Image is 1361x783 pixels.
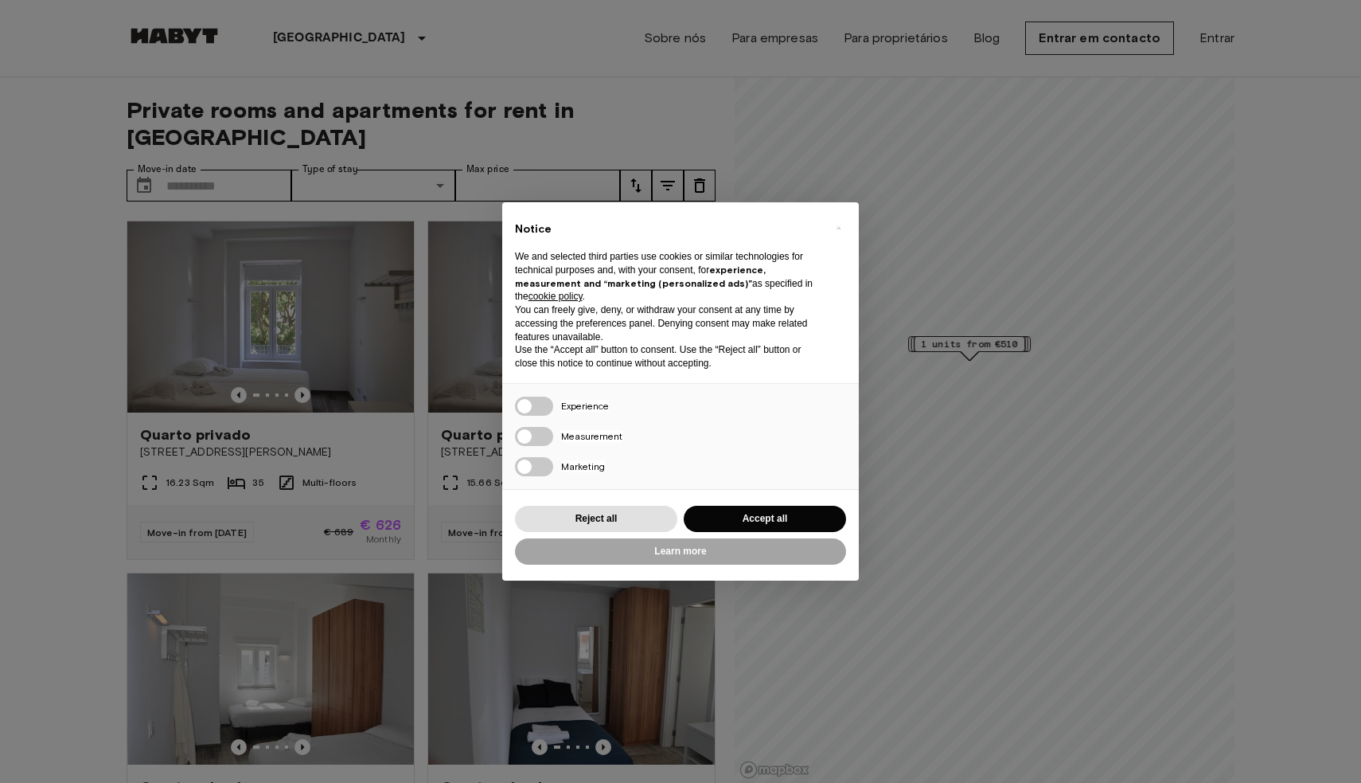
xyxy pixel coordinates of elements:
span: Measurement [561,430,622,442]
p: You can freely give, deny, or withdraw your consent at any time by accessing the preferences pane... [515,303,821,343]
button: Learn more [515,538,846,565]
strong: experience, measurement and “marketing (personalized ads)” [515,264,766,289]
p: Use the “Accept all” button to consent. Use the “Reject all” button or close this notice to conti... [515,343,821,370]
span: Marketing [561,460,605,472]
button: Close this notice [825,215,851,241]
button: Accept all [684,506,846,532]
button: Reject all [515,506,677,532]
span: Experience [561,400,609,412]
p: We and selected third parties use cookies or similar technologies for technical purposes and, wit... [515,250,821,303]
a: cookie policy [528,291,583,302]
span: × [836,218,841,237]
h2: Notice [515,221,821,237]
